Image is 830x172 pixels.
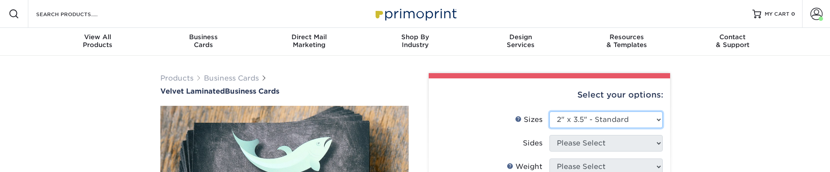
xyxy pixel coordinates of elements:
a: DesignServices [468,28,574,56]
div: Cards [150,33,256,49]
span: Resources [574,33,680,41]
a: Direct MailMarketing [256,28,362,56]
div: Sizes [515,115,542,125]
div: Marketing [256,33,362,49]
span: View All [45,33,151,41]
span: MY CART [765,10,789,18]
img: Primoprint [372,4,459,23]
span: Design [468,33,574,41]
h1: Business Cards [160,87,409,95]
span: 0 [791,11,795,17]
a: Products [160,74,193,82]
a: Contact& Support [680,28,786,56]
div: Services [468,33,574,49]
div: Select your options: [436,78,663,111]
span: Velvet Laminated [160,87,225,95]
input: SEARCH PRODUCTS..... [35,9,120,19]
span: Business [150,33,256,41]
a: Business Cards [204,74,259,82]
div: Products [45,33,151,49]
span: Contact [680,33,786,41]
div: & Support [680,33,786,49]
div: Weight [507,162,542,172]
a: Resources& Templates [574,28,680,56]
div: & Templates [574,33,680,49]
a: Shop ByIndustry [362,28,468,56]
a: Velvet LaminatedBusiness Cards [160,87,409,95]
div: Sides [523,138,542,148]
span: Shop By [362,33,468,41]
a: BusinessCards [150,28,256,56]
div: Industry [362,33,468,49]
a: View AllProducts [45,28,151,56]
span: Direct Mail [256,33,362,41]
